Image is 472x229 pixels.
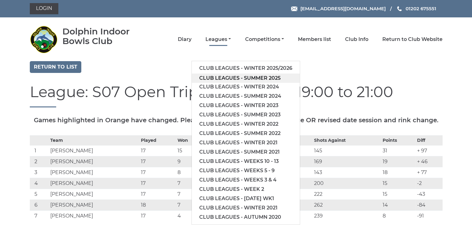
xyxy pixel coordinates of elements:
td: + 77 [416,167,443,178]
a: Club leagues - Winter 2022 [192,119,300,129]
a: Club leagues - Summer 2024 [192,92,300,101]
td: 222 [312,189,381,200]
a: Club leagues - Autumn 2020 [192,213,300,222]
td: [PERSON_NAME] [49,156,139,167]
a: Club leagues - Winter 2025/2026 [192,64,300,73]
td: 17 [139,145,176,156]
td: 17 [139,189,176,200]
a: Leagues [205,36,231,43]
a: Return to list [30,61,81,73]
td: 4 [30,178,49,189]
td: 145 [312,145,381,156]
a: Diary [178,36,191,43]
td: 1 [30,145,49,156]
span: [EMAIL_ADDRESS][DOMAIN_NAME] [300,6,385,11]
td: 15 [176,145,203,156]
td: 5 [30,189,49,200]
a: Club leagues - Weeks 3 & 4 [192,175,300,185]
th: Won [176,135,203,145]
a: Club leagues - [DATE] wk1 [192,194,300,203]
img: Phone us [397,6,402,11]
td: + 46 [416,156,443,167]
td: -2 [416,178,443,189]
td: [PERSON_NAME] [49,178,139,189]
a: Club leagues - Winter 2021 [192,138,300,147]
th: Diff [416,135,443,145]
td: 2 [30,156,49,167]
a: Club leagues - Winter 2023 [192,101,300,110]
a: Email [EMAIL_ADDRESS][DOMAIN_NAME] [291,5,385,12]
a: Club leagues - Summer 2021 [192,147,300,157]
td: 8 [176,167,203,178]
td: 9 [176,156,203,167]
td: -84 [416,200,443,210]
img: Email [291,7,297,11]
td: 4 [176,210,203,221]
a: Club Info [345,36,368,43]
h5: Games highlighted in Orange have changed. Please check for a revised rink change OR revised date ... [30,117,443,123]
a: Club leagues - Weeks 10 - 13 [192,157,300,166]
td: 15 [381,178,416,189]
th: Shots Against [312,135,381,145]
td: 15 [381,189,416,200]
a: Competitions [245,36,284,43]
td: [PERSON_NAME] [49,200,139,210]
td: 239 [312,210,381,221]
a: Login [30,3,58,14]
h1: League: S07 Open Triples - [DATE] - 19:00 to 21:00 [30,84,443,107]
td: 8 [381,210,416,221]
th: Points [381,135,416,145]
a: Return to Club Website [382,36,443,43]
td: 169 [312,156,381,167]
td: -43 [416,189,443,200]
td: -91 [416,210,443,221]
td: 19 [381,156,416,167]
td: 262 [312,200,381,210]
td: 7 [30,210,49,221]
a: Club leagues - Summer 2023 [192,110,300,119]
td: 18 [139,200,176,210]
td: 17 [139,156,176,167]
td: 7 [176,200,203,210]
td: 200 [312,178,381,189]
ul: Leagues [191,61,300,225]
td: 3 [30,167,49,178]
td: [PERSON_NAME] [49,189,139,200]
a: Club leagues - Winter 2024 [192,82,300,92]
td: 14 [381,200,416,210]
a: Club leagues - Winter 2021 [192,203,300,213]
img: Dolphin Indoor Bowls Club [30,25,58,53]
td: 143 [312,167,381,178]
td: + 97 [416,145,443,156]
a: Members list [298,36,331,43]
td: [PERSON_NAME] [49,210,139,221]
td: 6 [30,200,49,210]
span: 01202 675551 [405,6,436,11]
td: [PERSON_NAME] [49,145,139,156]
td: 17 [139,210,176,221]
td: 7 [176,178,203,189]
th: Played [139,135,176,145]
td: 18 [381,167,416,178]
a: Club leagues - Weeks 5 - 9 [192,166,300,175]
a: Phone us 01202 675551 [396,5,436,12]
a: Club leagues - Summer 2025 [192,74,300,83]
td: 17 [139,167,176,178]
td: [PERSON_NAME] [49,167,139,178]
th: Team [49,135,139,145]
div: Dolphin Indoor Bowls Club [62,27,148,46]
a: Club leagues - Week 2 [192,185,300,194]
td: 7 [176,189,203,200]
td: 17 [139,178,176,189]
a: Club leagues - Summer 2022 [192,129,300,138]
td: 31 [381,145,416,156]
